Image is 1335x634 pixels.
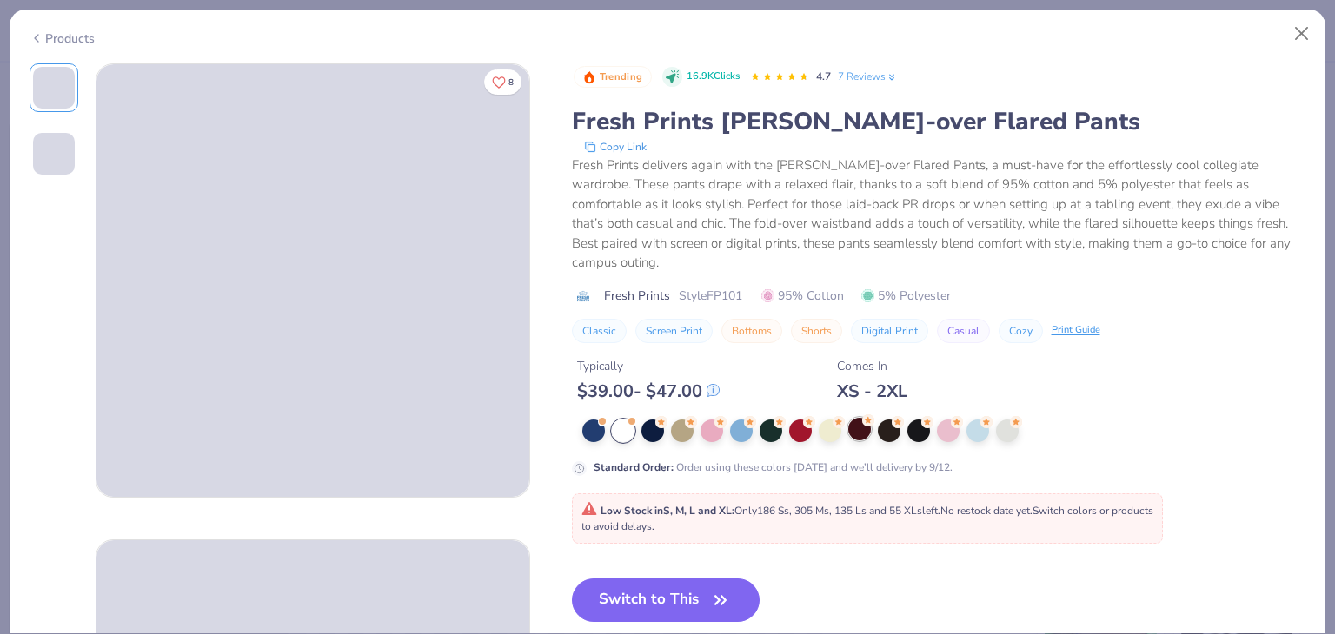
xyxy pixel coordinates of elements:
button: Close [1285,17,1318,50]
button: Screen Print [635,319,713,343]
div: Print Guide [1052,323,1100,338]
span: 5% Polyester [861,287,951,305]
div: 4.7 Stars [750,63,809,91]
span: Style FP101 [679,287,742,305]
button: Like [484,69,521,95]
span: Fresh Prints [604,287,670,305]
strong: Low Stock in S, M, L and XL : [601,504,734,518]
span: Trending [600,72,642,82]
span: No restock date yet. [940,504,1033,518]
span: 95% Cotton [761,287,844,305]
div: Order using these colors [DATE] and we’ll delivery by 9/12. [594,459,953,475]
button: copy to clipboard [579,138,652,155]
button: Shorts [791,319,842,343]
button: Switch to This [572,578,760,622]
strong: Standard Order : [594,460,674,474]
div: Typically [577,357,720,375]
button: Badge Button [574,66,652,89]
div: Comes In [837,357,907,375]
img: brand logo [572,289,595,303]
button: Cozy [999,319,1043,343]
div: XS - 2XL [837,380,907,402]
span: Only 186 Ss, 305 Ms, 135 Ls and 55 XLs left. Switch colors or products to avoid delays. [581,504,1153,533]
button: Casual [937,319,990,343]
div: Fresh Prints delivers again with the [PERSON_NAME]-over Flared Pants, a must-have for the effortl... [572,155,1306,273]
button: Digital Print [851,319,928,343]
div: $ 39.00 - $ 47.00 [577,380,720,402]
span: 4.7 [816,69,831,83]
button: Bottoms [721,319,782,343]
span: 8 [508,78,514,87]
img: Trending sort [582,70,596,84]
button: Classic [572,319,627,343]
div: Fresh Prints [PERSON_NAME]-over Flared Pants [572,105,1306,138]
a: 7 Reviews [838,69,898,84]
div: Products [30,30,95,48]
span: 16.9K Clicks [687,69,740,84]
